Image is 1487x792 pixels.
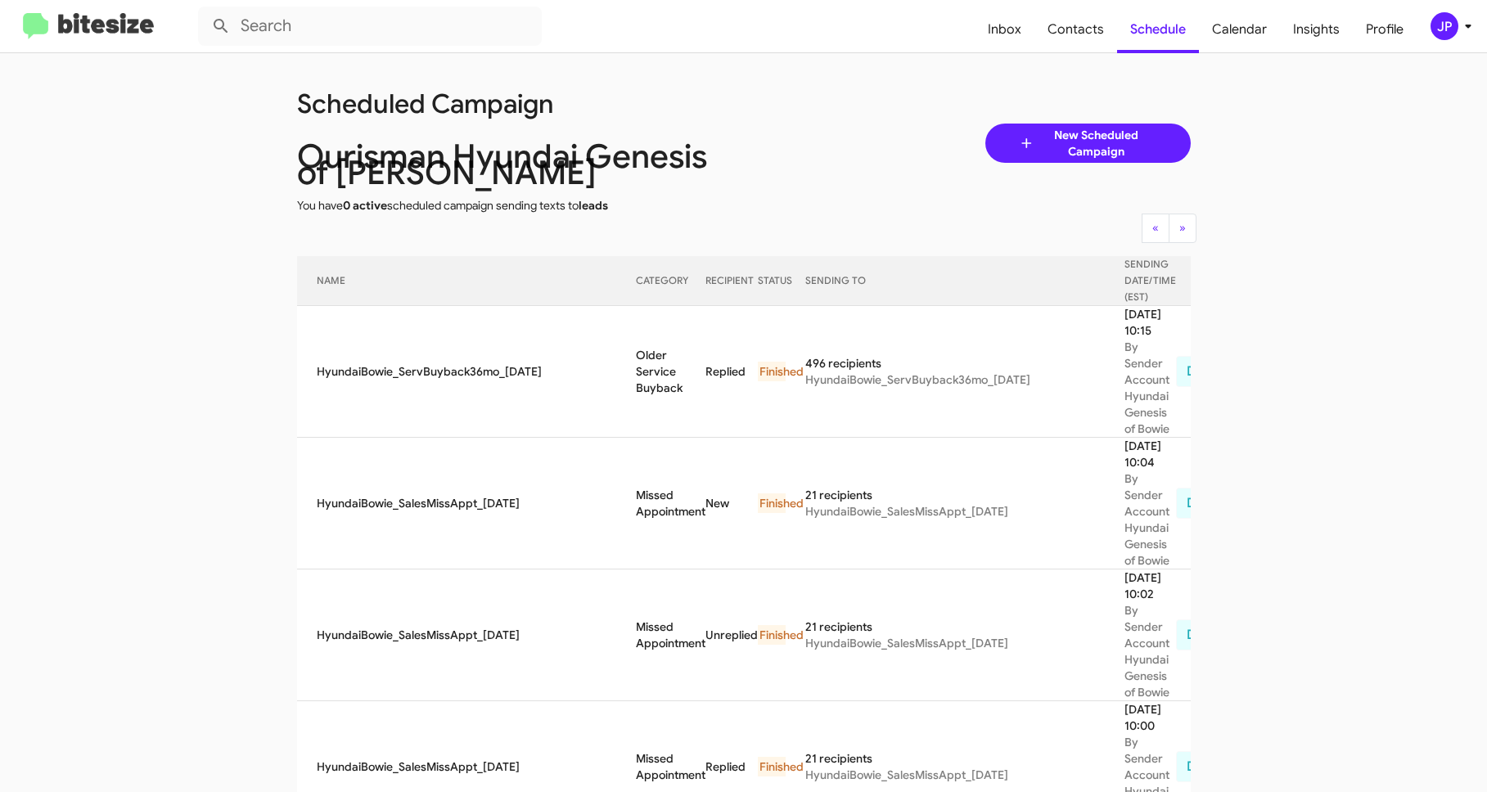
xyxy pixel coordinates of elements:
[985,124,1191,163] a: New Scheduled Campaign
[758,362,786,381] div: Finished
[285,96,756,112] div: Scheduled Campaign
[1431,12,1458,40] div: JP
[636,569,705,700] td: Missed Appointment
[705,305,758,437] td: Replied
[1124,438,1176,470] div: [DATE] 10:04
[1124,306,1176,339] div: [DATE] 10:15
[636,305,705,437] td: Older Service Buyback
[705,437,758,569] td: New
[1280,6,1353,53] a: Insights
[1124,569,1176,602] div: [DATE] 10:02
[1417,12,1469,40] button: JP
[1034,6,1117,53] a: Contacts
[1176,751,1237,782] button: Delete
[1142,214,1169,243] button: Previous
[975,6,1034,53] a: Inbox
[805,619,1124,635] div: 21 recipients
[758,625,786,645] div: Finished
[198,7,542,46] input: Search
[758,256,805,306] th: STATUS
[1169,214,1196,243] button: Next
[636,256,705,306] th: CATEGORY
[805,750,1124,767] div: 21 recipients
[805,503,1124,520] div: HyundaiBowie_SalesMissAppt_[DATE]
[758,757,786,776] div: Finished
[1176,356,1237,387] button: Delete
[297,437,636,569] td: HyundaiBowie_SalesMissAppt_[DATE]
[1124,701,1176,734] div: [DATE] 10:00
[705,569,758,700] td: Unreplied
[1179,220,1186,235] span: »
[805,256,1124,306] th: SENDING TO
[1124,339,1176,437] div: By Sender Account Hyundai Genesis of Bowie
[297,569,636,700] td: HyundaiBowie_SalesMissAppt_[DATE]
[758,493,786,513] div: Finished
[1035,127,1158,160] span: New Scheduled Campaign
[297,305,636,437] td: HyundaiBowie_ServBuyback36mo_[DATE]
[579,198,608,213] span: leads
[1176,488,1237,519] button: Delete
[1142,214,1196,243] nav: Page navigation example
[805,635,1124,651] div: HyundaiBowie_SalesMissAppt_[DATE]
[805,371,1124,388] div: HyundaiBowie_ServBuyback36mo_[DATE]
[1124,256,1176,306] th: SENDING DATE/TIME (EST)
[1124,602,1176,700] div: By Sender Account Hyundai Genesis of Bowie
[1117,6,1199,53] a: Schedule
[343,198,387,213] span: 0 active
[285,197,756,214] div: You have scheduled campaign sending texts to
[805,767,1124,783] div: HyundaiBowie_SalesMissAppt_[DATE]
[805,355,1124,371] div: 496 recipients
[1199,6,1280,53] a: Calendar
[805,487,1124,503] div: 21 recipients
[1353,6,1417,53] a: Profile
[1152,220,1159,235] span: «
[1124,470,1176,569] div: By Sender Account Hyundai Genesis of Bowie
[1176,619,1237,650] button: Delete
[636,437,705,569] td: Missed Appointment
[285,148,756,181] div: Ourisman Hyundai Genesis of [PERSON_NAME]
[705,256,758,306] th: RECIPIENT
[297,256,636,306] th: NAME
